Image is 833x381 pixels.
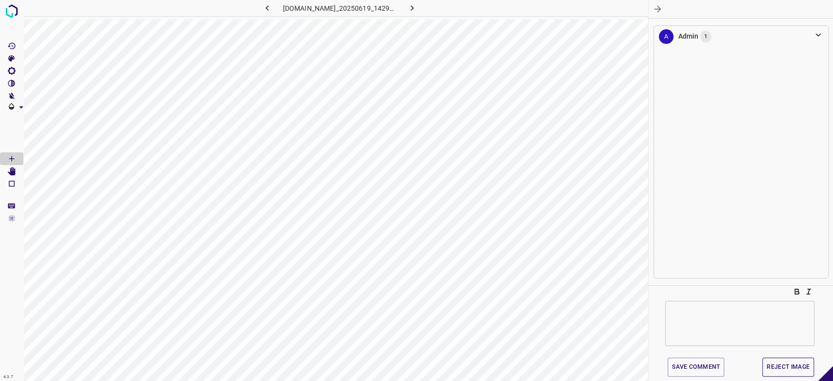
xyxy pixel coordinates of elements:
div: A [659,29,673,44]
div: 4.3.7 [1,373,16,381]
h6: [DOMAIN_NAME]_20250619_142904_000004350.jpg [283,2,397,16]
button: Reject Image [762,358,814,377]
button: Save comment [668,358,724,377]
img: logo [3,2,20,20]
span: 1 [700,32,711,41]
span: Admin [673,31,711,42]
